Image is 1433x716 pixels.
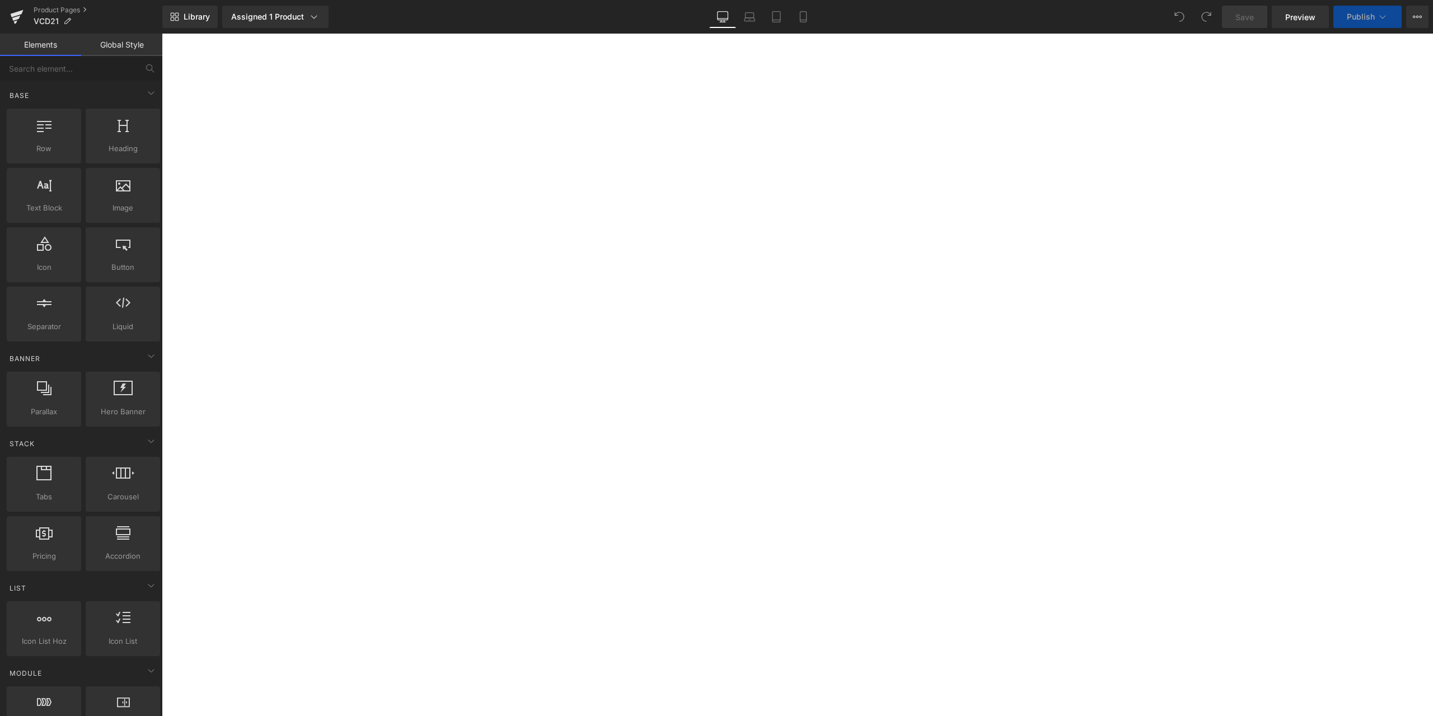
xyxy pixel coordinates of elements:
span: Hero Banner [89,406,157,418]
button: More [1406,6,1429,28]
span: Tabs [10,491,78,503]
a: New Library [162,6,218,28]
span: Parallax [10,406,78,418]
span: Icon List [89,635,157,647]
span: Heading [89,143,157,155]
span: Save [1235,11,1254,23]
button: Redo [1195,6,1217,28]
button: Undo [1168,6,1191,28]
span: Stack [8,438,36,449]
span: Liquid [89,321,157,333]
span: Separator [10,321,78,333]
span: Icon List Hoz [10,635,78,647]
span: List [8,583,27,593]
a: Laptop [736,6,763,28]
span: Text Block [10,202,78,214]
a: Tablet [763,6,790,28]
span: VCD21 [34,17,59,26]
span: Accordion [89,550,157,562]
span: Image [89,202,157,214]
span: Module [8,668,43,678]
a: Mobile [790,6,817,28]
button: Publish [1333,6,1402,28]
span: Row [10,143,78,155]
a: Desktop [709,6,736,28]
span: Banner [8,353,41,364]
div: Assigned 1 Product [231,11,320,22]
a: Product Pages [34,6,162,15]
span: Button [89,261,157,273]
span: Pricing [10,550,78,562]
a: Global Style [81,34,162,56]
span: Preview [1285,11,1315,23]
span: Base [8,90,30,101]
span: Icon [10,261,78,273]
span: Carousel [89,491,157,503]
span: Publish [1347,12,1375,21]
a: Preview [1272,6,1329,28]
span: Library [184,12,210,22]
